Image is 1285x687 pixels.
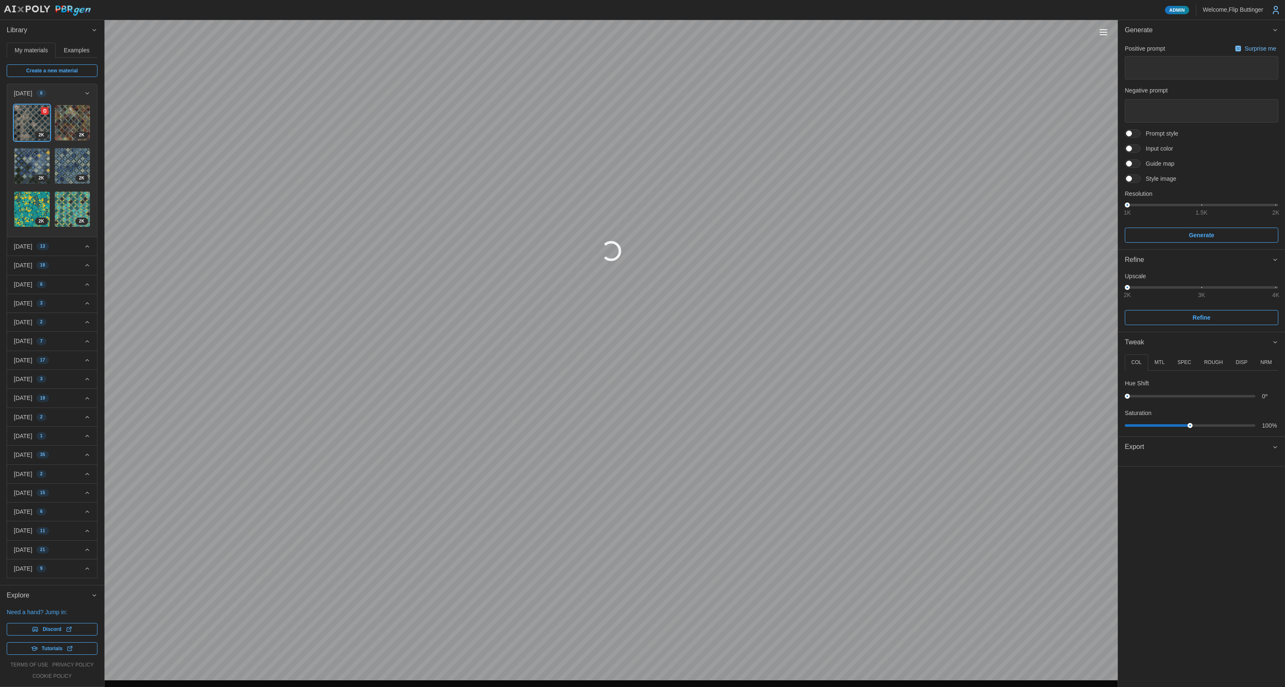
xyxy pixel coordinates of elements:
[79,218,84,225] span: 2 K
[40,281,43,288] span: 6
[14,148,50,184] a: 9vTTcsyKscIVrOaqIRkG2K
[1131,359,1142,366] p: COL
[1169,6,1185,14] span: Admin
[1118,250,1285,270] button: Refine
[1125,20,1272,41] span: Generate
[54,105,91,141] a: FM3Gow7aQN1HaMIiQMkk2K
[14,413,32,421] p: [DATE]
[7,608,97,616] p: Need a hand? Jump in:
[1262,392,1278,400] p: 0 º
[26,65,78,77] span: Create a new material
[1118,332,1285,353] button: Tweak
[7,585,91,606] span: Explore
[7,623,97,636] a: Discord
[7,275,97,294] button: [DATE]6
[1118,41,1285,249] div: Generate
[1125,86,1278,95] p: Negative prompt
[1118,352,1285,436] div: Tweak
[38,175,44,182] span: 2 K
[54,148,91,184] a: 4EvrSaySzjmAaN8r0QLm2K
[1125,379,1149,387] p: Hue Shift
[7,332,97,350] button: [DATE]7
[40,471,43,477] span: 2
[79,132,84,138] span: 2 K
[14,242,32,251] p: [DATE]
[7,502,97,521] button: [DATE]6
[14,192,50,227] img: 2fBgfkqGnrLAwae05Egs
[3,5,91,16] img: AIxPoly PBRgen
[1098,26,1109,38] button: Toggle viewport controls
[52,661,94,669] a: privacy policy
[14,432,32,440] p: [DATE]
[54,191,91,228] a: QmHyxicYJk6JPwPa7anq2K
[40,528,45,534] span: 11
[14,546,32,554] p: [DATE]
[7,313,97,331] button: [DATE]2
[40,338,43,345] span: 7
[43,623,61,635] span: Discord
[40,319,43,326] span: 2
[1125,272,1278,280] p: Upscale
[14,89,32,97] p: [DATE]
[1118,270,1285,331] div: Refine
[14,526,32,535] p: [DATE]
[55,105,90,141] img: FM3Gow7aQN1HaMIiQMkk
[1177,359,1191,366] p: SPEC
[10,661,48,669] a: terms of use
[7,559,97,578] button: [DATE]9
[1233,43,1278,54] button: Surprise me
[40,357,45,364] span: 17
[1118,457,1285,466] div: Export
[1154,359,1165,366] p: MTL
[14,191,50,228] a: 2fBgfkqGnrLAwae05Egs2K
[42,643,63,654] span: Tutorials
[38,132,44,138] span: 2 K
[40,508,43,515] span: 6
[15,47,48,53] span: My materials
[14,337,32,345] p: [DATE]
[55,148,90,184] img: 4EvrSaySzjmAaN8r0QLm
[7,351,97,369] button: [DATE]17
[7,237,97,256] button: [DATE]13
[1125,228,1278,243] button: Generate
[7,294,97,313] button: [DATE]3
[40,433,43,439] span: 1
[1204,359,1223,366] p: ROUGH
[1141,129,1178,138] span: Prompt style
[1125,409,1152,417] p: Saturation
[14,375,32,383] p: [DATE]
[7,484,97,502] button: [DATE]15
[1245,44,1278,53] p: Surprise me
[14,105,50,141] img: M8FQa40H4ox2EETgYLqE
[7,256,97,274] button: [DATE]18
[14,394,32,402] p: [DATE]
[14,280,32,289] p: [DATE]
[40,376,43,382] span: 3
[1260,359,1272,366] p: NRM
[40,300,43,307] span: 3
[1125,44,1165,53] p: Positive prompt
[14,451,32,459] p: [DATE]
[1141,144,1173,153] span: Input color
[1203,5,1263,14] p: Welcome, Flip Buttinger
[1125,190,1278,198] p: Resolution
[7,84,97,103] button: [DATE]6
[79,175,84,182] span: 2 K
[1141,174,1176,183] span: Style image
[40,451,45,458] span: 35
[1141,159,1174,168] span: Guide map
[7,370,97,388] button: [DATE]3
[32,673,72,680] a: cookie policy
[40,90,43,97] span: 6
[7,521,97,540] button: [DATE]11
[1118,437,1285,457] button: Export
[55,192,90,227] img: QmHyxicYJk6JPwPa7anq
[1125,250,1272,270] span: Refine
[7,20,91,41] span: Library
[7,541,97,559] button: [DATE]21
[14,356,32,364] p: [DATE]
[14,508,32,516] p: [DATE]
[14,105,50,141] a: M8FQa40H4ox2EETgYLqE2K
[64,47,90,53] span: Examples
[1262,421,1278,430] p: 100 %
